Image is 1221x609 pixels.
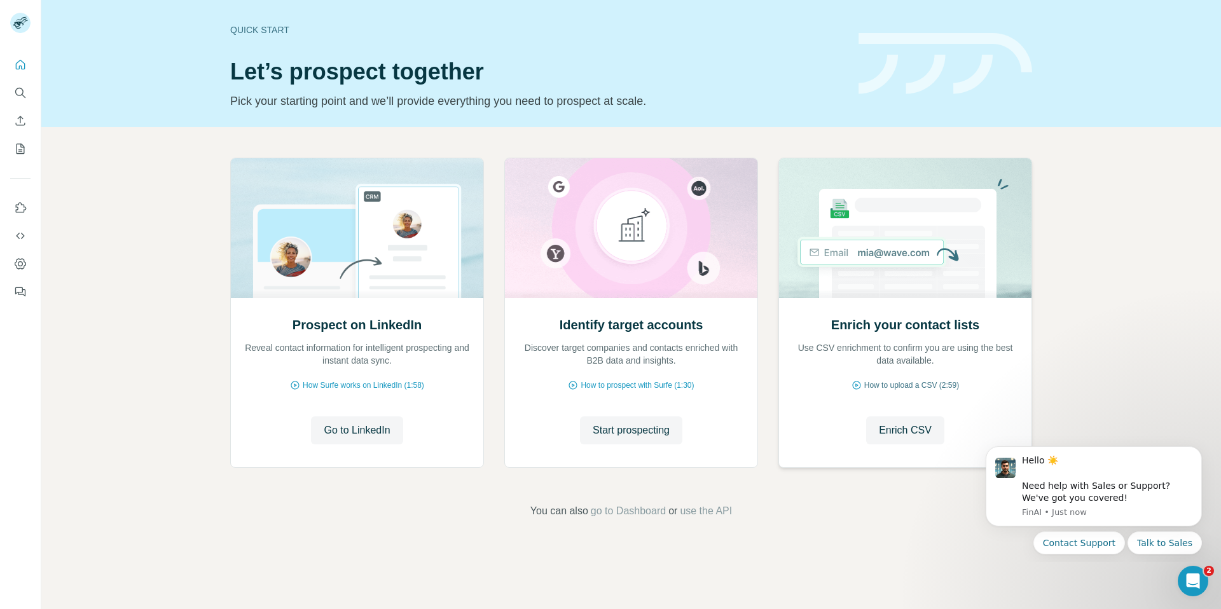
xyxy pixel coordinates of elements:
div: Quick start [230,24,843,36]
img: Avatar [10,13,31,33]
button: Feedback [10,280,31,303]
button: Search [10,81,31,104]
img: Enrich your contact lists [778,158,1032,298]
span: How to prospect with Surfe (1:30) [581,380,694,391]
h2: Enrich your contact lists [831,316,979,334]
h1: Let’s prospect together [230,59,843,85]
img: banner [859,33,1032,95]
button: Use Surfe API [10,224,31,247]
h2: Prospect on LinkedIn [293,316,422,334]
span: Go to LinkedIn [324,423,390,438]
span: You can also [530,503,588,519]
span: How Surfe works on LinkedIn (1:58) [303,380,424,391]
h2: Identify target accounts [560,316,703,334]
button: Enrich CSV [10,109,31,132]
p: Pick your starting point and we’ll provide everything you need to prospect at scale. [230,92,843,110]
p: Reveal contact information for intelligent prospecting and instant data sync. [244,341,471,367]
span: Enrich CSV [879,423,932,438]
p: Discover target companies and contacts enriched with B2B data and insights. [518,341,745,367]
button: Dashboard [10,252,31,275]
p: Use CSV enrichment to confirm you are using the best data available. [792,341,1019,367]
button: Quick start [10,53,31,76]
iframe: Intercom notifications message [967,435,1221,562]
button: My lists [10,137,31,160]
button: Go to LinkedIn [311,416,403,444]
span: 2 [1204,566,1214,576]
button: use the API [680,503,732,519]
span: or [668,503,677,519]
button: go to Dashboard [591,503,666,519]
button: Use Surfe on LinkedIn [10,196,31,219]
iframe: Intercom live chat [1178,566,1208,596]
button: Start prospecting [580,416,682,444]
img: Identify target accounts [504,158,758,298]
span: Start prospecting [593,423,670,438]
img: Prospect on LinkedIn [230,158,484,298]
span: How to upload a CSV (2:59) [864,380,959,391]
button: Enrich CSV [866,416,944,444]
